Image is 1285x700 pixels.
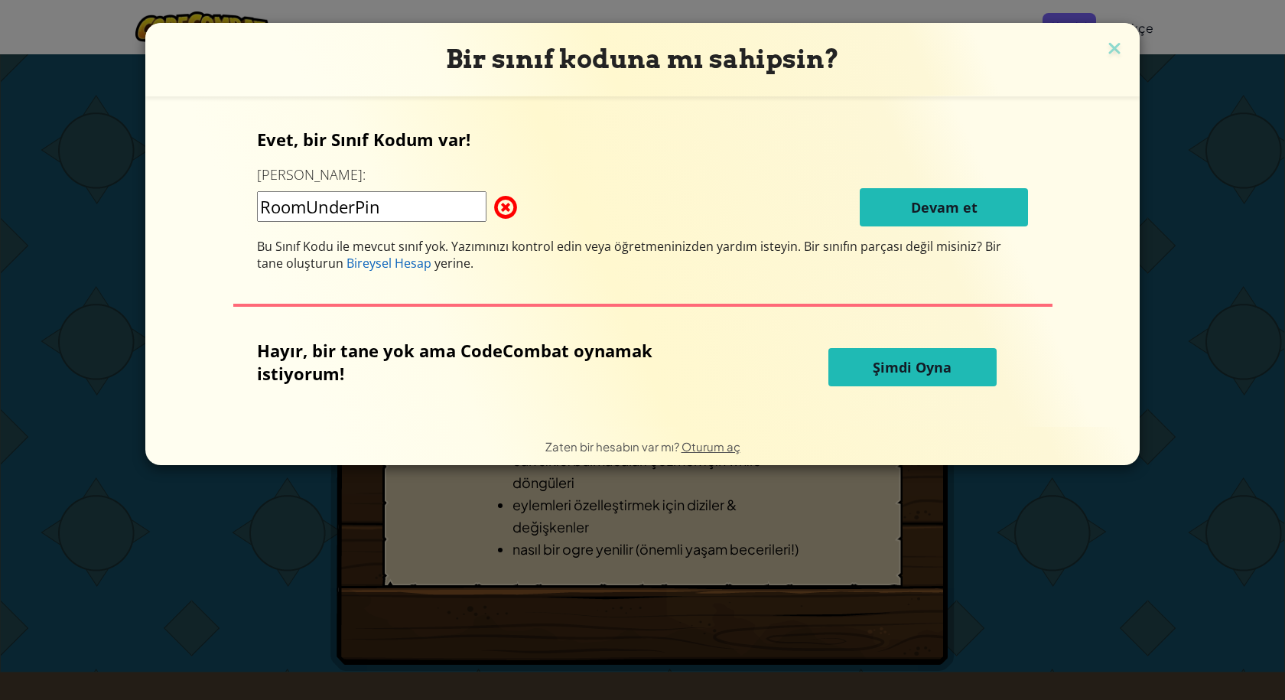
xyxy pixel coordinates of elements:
[257,339,720,385] p: Hayır, bir tane yok ama CodeCombat oynamak istiyorum!
[860,188,1028,226] button: Devam et
[257,128,1028,151] p: Evet, bir Sınıf Kodum var!
[1104,38,1124,61] img: close icon
[257,238,1001,272] span: Bir sınıfın parçası değil misiniz? Bir tane oluşturun
[446,44,839,74] span: Bir sınıf koduna mı sahipsin?
[545,439,682,454] span: Zaten bir hesabın var mı?
[828,348,997,386] button: Şimdi Oyna
[431,255,473,272] span: yerine.
[911,198,978,217] span: Devam et
[257,165,366,184] label: [PERSON_NAME]:
[257,238,804,255] span: Bu Sınıf Kodu ile mevcut sınıf yok. Yazımınızı kontrol edin veya öğretmeninizden yardım isteyin.
[682,439,740,454] a: Oturum aç
[346,255,431,272] span: Bireysel Hesap
[873,358,952,376] span: Şimdi Oyna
